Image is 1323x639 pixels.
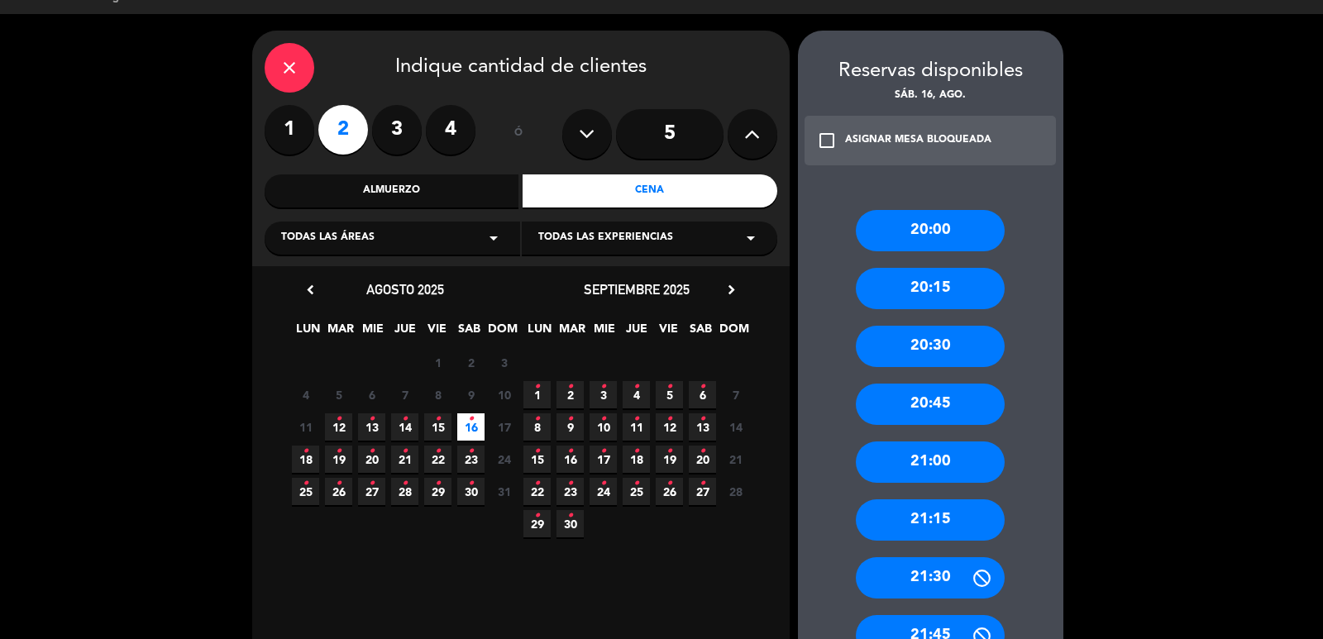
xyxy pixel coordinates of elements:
div: sáb. 16, ago. [798,88,1063,104]
span: 17 [590,446,617,473]
span: LUN [526,319,553,346]
span: 19 [325,446,352,473]
div: 20:00 [856,210,1005,251]
span: 22 [523,478,551,505]
i: • [369,406,375,432]
i: arrow_drop_down [484,228,504,248]
span: 3 [490,349,518,376]
div: ASIGNAR MESA BLOQUEADA [845,132,991,149]
div: 21:30 [856,557,1005,598]
i: • [700,406,705,432]
span: 9 [457,381,485,408]
span: 10 [490,381,518,408]
span: 18 [623,446,650,473]
label: 1 [265,105,314,155]
span: 28 [722,478,749,505]
span: 27 [689,478,716,505]
i: • [700,374,705,400]
div: 21:00 [856,441,1005,483]
span: 31 [490,478,518,505]
div: 21:15 [856,499,1005,541]
div: Almuerzo [265,174,519,207]
span: 30 [556,510,584,537]
div: 20:15 [856,268,1005,309]
i: chevron_left [302,281,319,298]
i: • [534,406,540,432]
i: • [534,438,540,465]
i: • [600,438,606,465]
div: 20:45 [856,384,1005,425]
i: • [633,470,639,497]
span: MAR [558,319,585,346]
label: 4 [426,105,475,155]
span: VIE [655,319,682,346]
span: 1 [424,349,451,376]
span: DOM [719,319,747,346]
span: 4 [623,381,650,408]
i: • [633,438,639,465]
span: 7 [391,381,418,408]
span: 20 [358,446,385,473]
i: • [700,438,705,465]
i: • [666,406,672,432]
span: 26 [325,478,352,505]
span: SAB [687,319,714,346]
i: • [435,406,441,432]
span: 13 [689,413,716,441]
span: 21 [722,446,749,473]
span: 8 [424,381,451,408]
span: 2 [556,381,584,408]
span: SAB [456,319,483,346]
span: septiembre 2025 [584,281,690,298]
span: Todas las experiencias [538,230,673,246]
label: 2 [318,105,368,155]
i: • [369,438,375,465]
div: Reservas disponibles [798,55,1063,88]
span: 29 [523,510,551,537]
span: 7 [722,381,749,408]
span: JUE [623,319,650,346]
i: • [600,470,606,497]
span: MIE [590,319,618,346]
span: 14 [722,413,749,441]
i: • [534,374,540,400]
span: 15 [424,413,451,441]
span: 6 [358,381,385,408]
span: 17 [490,413,518,441]
span: DOM [488,319,515,346]
span: LUN [294,319,322,346]
i: • [600,406,606,432]
span: 23 [556,478,584,505]
i: • [600,374,606,400]
span: 18 [292,446,319,473]
span: 16 [457,413,485,441]
span: 8 [523,413,551,441]
span: 13 [358,413,385,441]
i: • [369,470,375,497]
span: 19 [656,446,683,473]
i: • [700,470,705,497]
span: 5 [325,381,352,408]
i: • [468,470,474,497]
span: 20 [689,446,716,473]
span: JUE [391,319,418,346]
i: • [567,406,573,432]
span: 29 [424,478,451,505]
span: Todas las áreas [281,230,375,246]
span: 26 [656,478,683,505]
div: Cena [523,174,777,207]
i: • [303,438,308,465]
i: • [303,470,308,497]
span: 16 [556,446,584,473]
i: • [336,438,341,465]
span: 25 [292,478,319,505]
span: 24 [590,478,617,505]
i: • [633,374,639,400]
i: • [666,470,672,497]
i: • [567,438,573,465]
span: 1 [523,381,551,408]
span: 4 [292,381,319,408]
i: • [435,470,441,497]
span: 14 [391,413,418,441]
span: 22 [424,446,451,473]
